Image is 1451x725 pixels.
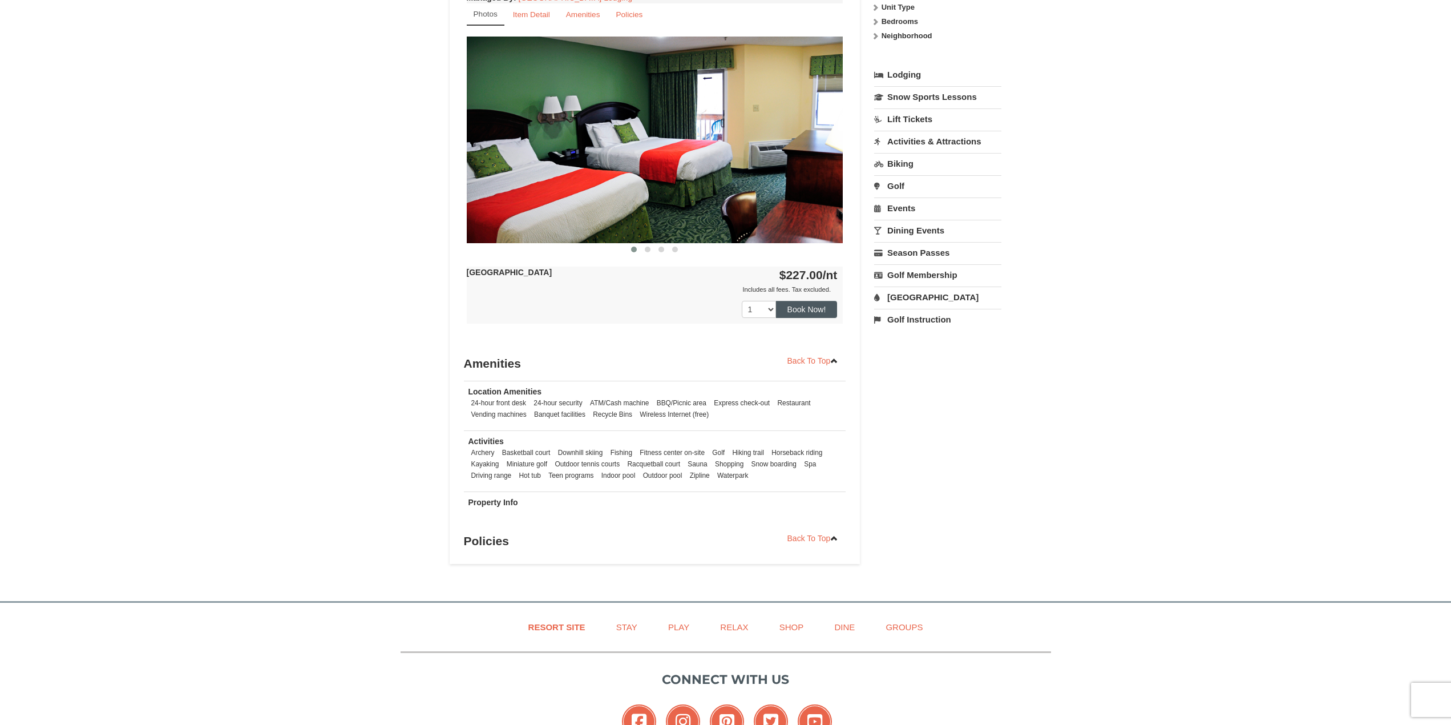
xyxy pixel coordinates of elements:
[874,309,1001,330] a: Golf Instruction
[874,175,1001,196] a: Golf
[882,17,918,26] strong: Bedrooms
[749,458,799,470] li: Snow boarding
[882,3,915,11] strong: Unit Type
[882,31,932,40] strong: Neighborhood
[874,153,1001,174] a: Biking
[468,458,502,470] li: Kayaking
[714,470,751,481] li: Waterpark
[499,447,553,458] li: Basketball court
[685,458,710,470] li: Sauna
[468,437,504,446] strong: Activities
[709,447,727,458] li: Golf
[602,614,652,640] a: Stay
[555,447,606,458] li: Downhill skiing
[774,397,813,409] li: Restaurant
[637,409,712,420] li: Wireless Internet (free)
[640,470,685,481] li: Outdoor pool
[464,530,846,553] h3: Policies
[566,10,600,19] small: Amenities
[552,458,623,470] li: Outdoor tennis courts
[801,458,819,470] li: Spa
[780,352,846,369] a: Back To Top
[712,458,746,470] li: Shopping
[820,614,869,640] a: Dine
[468,387,542,396] strong: Location Amenities
[780,530,846,547] a: Back To Top
[474,10,498,18] small: Photos
[654,614,704,640] a: Play
[871,614,937,640] a: Groups
[608,447,635,458] li: Fishing
[776,301,838,318] button: Book Now!
[467,3,504,26] a: Photos
[769,447,825,458] li: Horseback riding
[874,242,1001,263] a: Season Passes
[874,131,1001,152] a: Activities & Attractions
[765,614,818,640] a: Shop
[687,470,713,481] li: Zipline
[559,3,608,26] a: Amenities
[637,447,708,458] li: Fitness center on-site
[624,458,683,470] li: Racquetball court
[468,498,518,507] strong: Property Info
[706,614,762,640] a: Relax
[874,108,1001,130] a: Lift Tickets
[874,65,1001,85] a: Lodging
[608,3,650,26] a: Policies
[467,37,843,243] img: 18876286-41-233aa5f3.jpg
[874,264,1001,285] a: Golf Membership
[874,287,1001,308] a: [GEOGRAPHIC_DATA]
[874,198,1001,219] a: Events
[599,470,638,481] li: Indoor pool
[545,470,596,481] li: Teen programs
[516,470,544,481] li: Hot tub
[616,10,642,19] small: Policies
[590,409,635,420] li: Recycle Bins
[874,86,1001,107] a: Snow Sports Lessons
[468,409,530,420] li: Vending machines
[823,268,838,281] span: /nt
[468,470,515,481] li: Driving range
[729,447,767,458] li: Hiking trail
[504,458,550,470] li: Miniature golf
[506,3,557,26] a: Item Detail
[587,397,652,409] li: ATM/Cash machine
[464,352,846,375] h3: Amenities
[467,268,552,277] strong: [GEOGRAPHIC_DATA]
[514,614,600,640] a: Resort Site
[468,447,498,458] li: Archery
[711,397,773,409] li: Express check-out
[467,284,838,295] div: Includes all fees. Tax excluded.
[513,10,550,19] small: Item Detail
[531,409,588,420] li: Banquet facilities
[401,670,1051,689] p: Connect with us
[468,397,530,409] li: 24-hour front desk
[779,268,838,281] strong: $227.00
[531,397,585,409] li: 24-hour security
[874,220,1001,241] a: Dining Events
[654,397,709,409] li: BBQ/Picnic area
